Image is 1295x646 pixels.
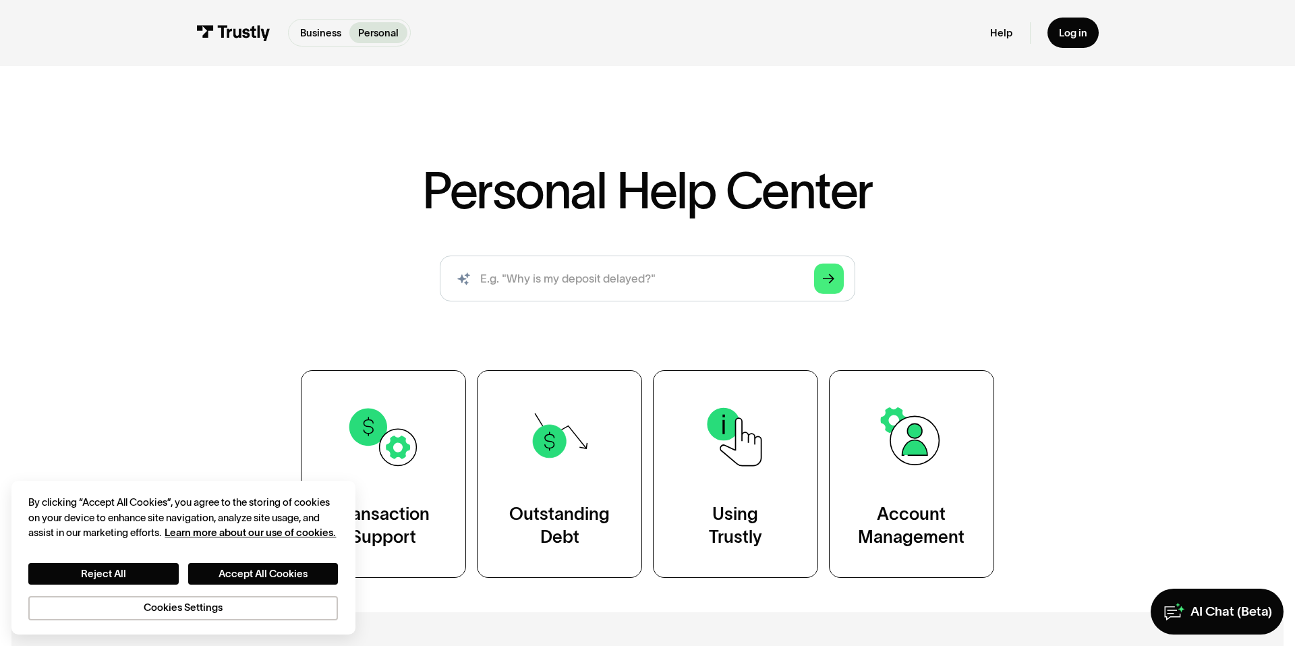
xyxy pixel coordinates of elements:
a: Personal [349,22,407,43]
div: Cookie banner [11,481,355,635]
a: Business [291,22,349,43]
a: TransactionSupport [301,370,466,578]
p: Personal [358,26,399,40]
p: Business [300,26,341,40]
a: Log in [1047,18,1099,48]
div: By clicking “Accept All Cookies”, you agree to the storing of cookies on your device to enhance s... [28,495,338,540]
button: Accept All Cookies [188,563,338,585]
a: AI Chat (Beta) [1151,589,1284,635]
div: AI Chat (Beta) [1190,604,1272,620]
a: AccountManagement [829,370,994,578]
a: More information about your privacy, opens in a new tab [165,527,336,538]
div: Privacy [28,495,338,620]
a: OutstandingDebt [477,370,642,578]
div: Account Management [858,503,965,549]
div: Using Trustly [709,503,762,549]
a: Help [990,26,1012,39]
button: Cookies Settings [28,596,338,620]
a: UsingTrustly [653,370,818,578]
form: Search [440,256,855,301]
div: Transaction Support [337,503,430,549]
img: Trustly Logo [196,25,270,40]
button: Reject All [28,563,178,585]
div: Outstanding Debt [509,503,610,549]
input: search [440,256,855,301]
h1: Personal Help Center [422,166,873,216]
div: Log in [1059,26,1087,39]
